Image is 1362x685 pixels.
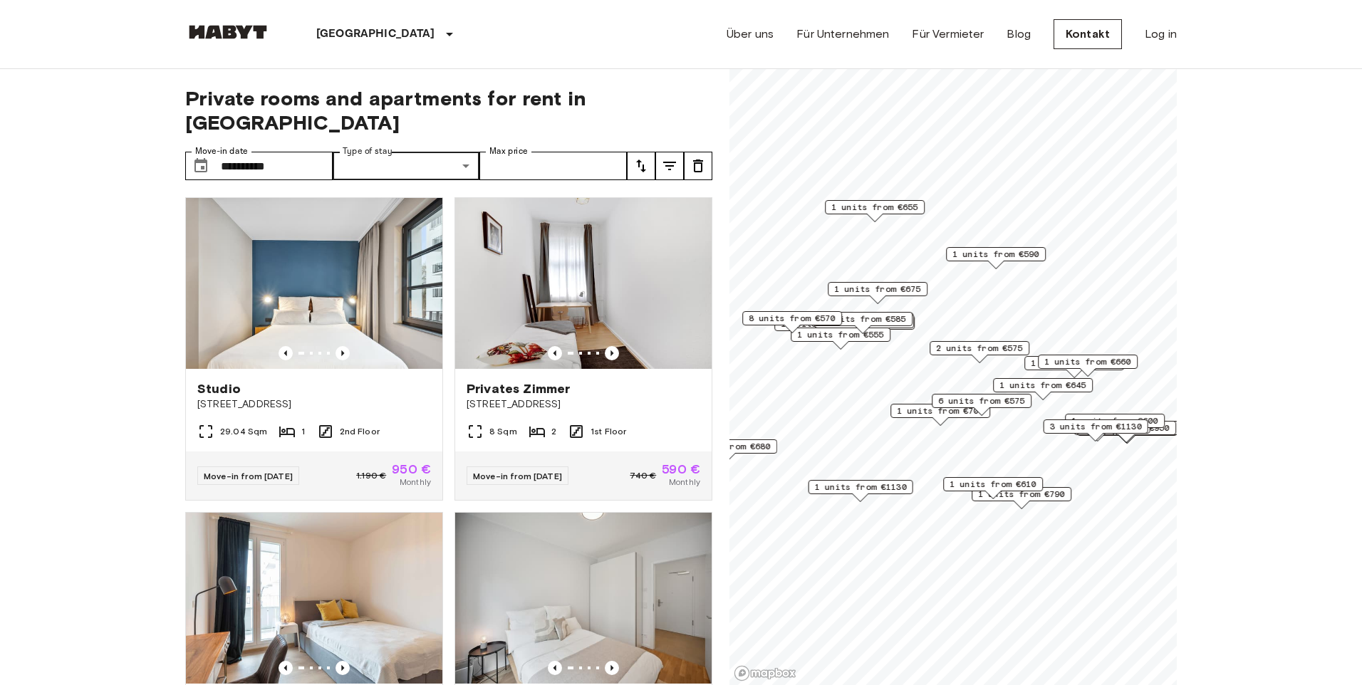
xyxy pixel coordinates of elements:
span: 1 units from €645 [999,379,1086,392]
a: Für Unternehmen [796,26,889,43]
span: 1 units from €680 [684,440,771,453]
img: Marketing picture of unit DE-01-483-208-01 [186,198,442,369]
span: 1 units from €655 [831,201,918,214]
div: Map marker [1044,419,1148,441]
p: [GEOGRAPHIC_DATA] [316,26,435,43]
span: [STREET_ADDRESS] [197,397,431,412]
div: Map marker [1024,356,1124,378]
div: Map marker [946,247,1046,269]
button: Previous image [548,661,562,675]
span: 740 € [630,469,656,482]
span: 8 units from €570 [749,312,836,325]
span: 1 units from €675 [834,283,921,296]
div: Map marker [813,312,913,334]
span: 1 units from €610 [950,478,1036,491]
span: 3 units from €1130 [1050,420,1142,433]
button: tune [655,152,684,180]
div: Map marker [1065,414,1165,436]
div: Map marker [791,328,890,350]
span: 2nd Floor [340,425,380,438]
div: Map marker [1038,355,1138,377]
button: tune [684,152,712,180]
span: Private rooms and apartments for rent in [GEOGRAPHIC_DATA] [185,86,712,135]
div: Map marker [993,378,1093,400]
span: 1 units from €555 [797,328,884,341]
a: Log in [1145,26,1177,43]
div: Map marker [930,341,1029,363]
span: 1 [301,425,305,438]
div: Map marker [932,394,1031,416]
span: 1 units from €600 [1071,414,1158,427]
button: Previous image [336,346,350,360]
a: Marketing picture of unit DE-01-074-001-01HPrevious imagePrevious imagePrivates Zimmer[STREET_ADD... [454,197,712,501]
div: Map marker [943,477,1043,499]
span: Move-in from [DATE] [473,471,562,481]
button: Previous image [605,661,619,675]
span: 950 € [392,463,431,476]
label: Move-in date [195,145,248,157]
span: 2 units from €950 [1083,422,1170,434]
img: Marketing picture of unit DE-01-074-001-01H [455,198,712,369]
span: 1 units from €1130 [815,481,907,493]
button: tune [627,152,655,180]
button: Choose date, selected date is 28 Sep 2025 [187,152,215,180]
span: 4 units from €585 [819,313,906,325]
span: 2 units from €575 [936,342,1023,355]
span: Privates Zimmer [467,380,570,397]
a: Über uns [727,26,774,43]
label: Max price [489,145,528,157]
button: Previous image [336,661,350,675]
button: Previous image [279,661,293,675]
span: 2 [551,425,556,438]
span: 8 Sqm [489,425,517,438]
div: Map marker [828,282,927,304]
span: 1 units from €660 [1031,357,1118,370]
button: Previous image [548,346,562,360]
span: 1.190 € [356,469,386,482]
div: Map marker [825,200,925,222]
div: Map marker [809,480,913,502]
span: Move-in from [DATE] [204,471,293,481]
button: Previous image [279,346,293,360]
span: 1st Floor [591,425,626,438]
button: Previous image [605,346,619,360]
div: Map marker [742,311,842,333]
span: 6 units from €575 [938,394,1025,407]
img: Marketing picture of unit DE-01-260-014-01 [455,513,712,684]
span: Monthly [400,476,431,488]
span: Monthly [669,476,700,488]
span: [STREET_ADDRESS] [467,397,700,412]
img: Habyt [185,25,271,39]
label: Type of stay [343,145,393,157]
span: 1 units from €660 [1044,355,1131,368]
a: Marketing picture of unit DE-01-483-208-01Previous imagePrevious imageStudio[STREET_ADDRESS]29.04... [185,197,443,501]
span: 1 units from €590 [952,248,1039,261]
span: 1 units from €700 [897,404,984,417]
div: Map marker [890,404,990,426]
span: 29.04 Sqm [220,425,267,438]
a: Für Vermieter [912,26,984,43]
span: Studio [197,380,241,397]
span: 590 € [662,463,700,476]
a: Mapbox logo [734,665,796,681]
a: Kontakt [1054,19,1122,49]
span: 1 units from €790 [978,488,1065,501]
img: Marketing picture of unit DE-01-006-006-02HF [186,513,442,684]
a: Blog [1007,26,1031,43]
